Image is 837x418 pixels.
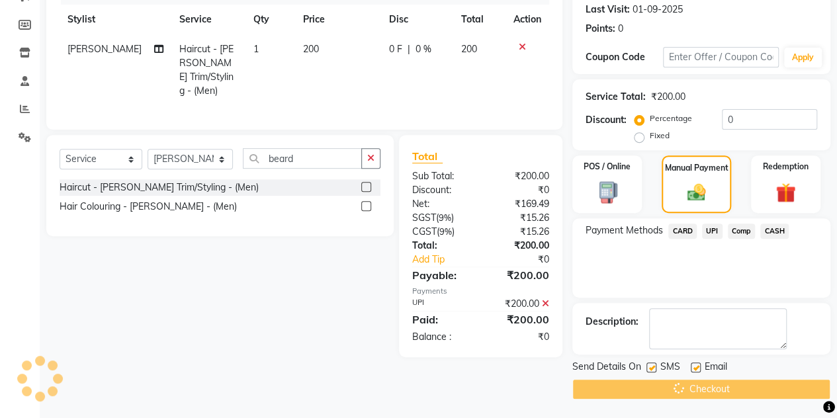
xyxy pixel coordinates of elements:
[618,22,623,36] div: 0
[728,224,756,239] span: Comp
[586,22,615,36] div: Points:
[179,43,234,97] span: Haircut - [PERSON_NAME] Trim/Styling - (Men)
[402,183,481,197] div: Discount:
[402,211,481,225] div: ( )
[494,253,559,267] div: ₹0
[668,224,697,239] span: CARD
[389,42,402,56] span: 0 F
[682,182,712,203] img: _cash.svg
[760,224,789,239] span: CASH
[60,200,237,214] div: Hair Colouring - [PERSON_NAME] - (Men)
[416,42,431,56] span: 0 %
[705,360,727,376] span: Email
[586,113,627,127] div: Discount:
[402,225,481,239] div: ( )
[303,43,319,55] span: 200
[651,90,685,104] div: ₹200.00
[412,212,436,224] span: SGST
[650,112,692,124] label: Percentage
[60,181,259,194] div: Haircut - [PERSON_NAME] Trim/Styling - (Men)
[480,183,559,197] div: ₹0
[586,3,630,17] div: Last Visit:
[770,181,802,205] img: _gift.svg
[584,161,631,173] label: POS / Online
[660,360,680,376] span: SMS
[439,212,451,223] span: 9%
[243,148,362,169] input: Search or Scan
[663,47,779,67] input: Enter Offer / Coupon Code
[439,226,452,237] span: 9%
[480,169,559,183] div: ₹200.00
[480,297,559,311] div: ₹200.00
[402,312,481,327] div: Paid:
[67,43,142,55] span: [PERSON_NAME]
[412,226,437,237] span: CGST
[402,297,481,311] div: UPI
[650,130,670,142] label: Fixed
[633,3,683,17] div: 01-09-2025
[295,5,381,34] th: Price
[253,43,259,55] span: 1
[665,162,728,174] label: Manual Payment
[453,5,506,34] th: Total
[586,224,663,237] span: Payment Methods
[171,5,245,34] th: Service
[480,211,559,225] div: ₹15.26
[480,330,559,344] div: ₹0
[480,197,559,211] div: ₹169.49
[480,225,559,239] div: ₹15.26
[408,42,410,56] span: |
[402,197,481,211] div: Net:
[381,5,453,34] th: Disc
[245,5,295,34] th: Qty
[702,224,723,239] span: UPI
[402,267,481,283] div: Payable:
[402,169,481,183] div: Sub Total:
[402,239,481,253] div: Total:
[784,48,822,67] button: Apply
[412,149,443,163] span: Total
[591,181,623,204] img: _pos-terminal.svg
[461,43,476,55] span: 200
[586,315,639,329] div: Description:
[480,312,559,327] div: ₹200.00
[402,330,481,344] div: Balance :
[480,239,559,253] div: ₹200.00
[763,161,809,173] label: Redemption
[506,5,549,34] th: Action
[412,286,549,297] div: Payments
[572,360,641,376] span: Send Details On
[402,253,494,267] a: Add Tip
[586,90,646,104] div: Service Total:
[60,5,171,34] th: Stylist
[586,50,663,64] div: Coupon Code
[480,267,559,283] div: ₹200.00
